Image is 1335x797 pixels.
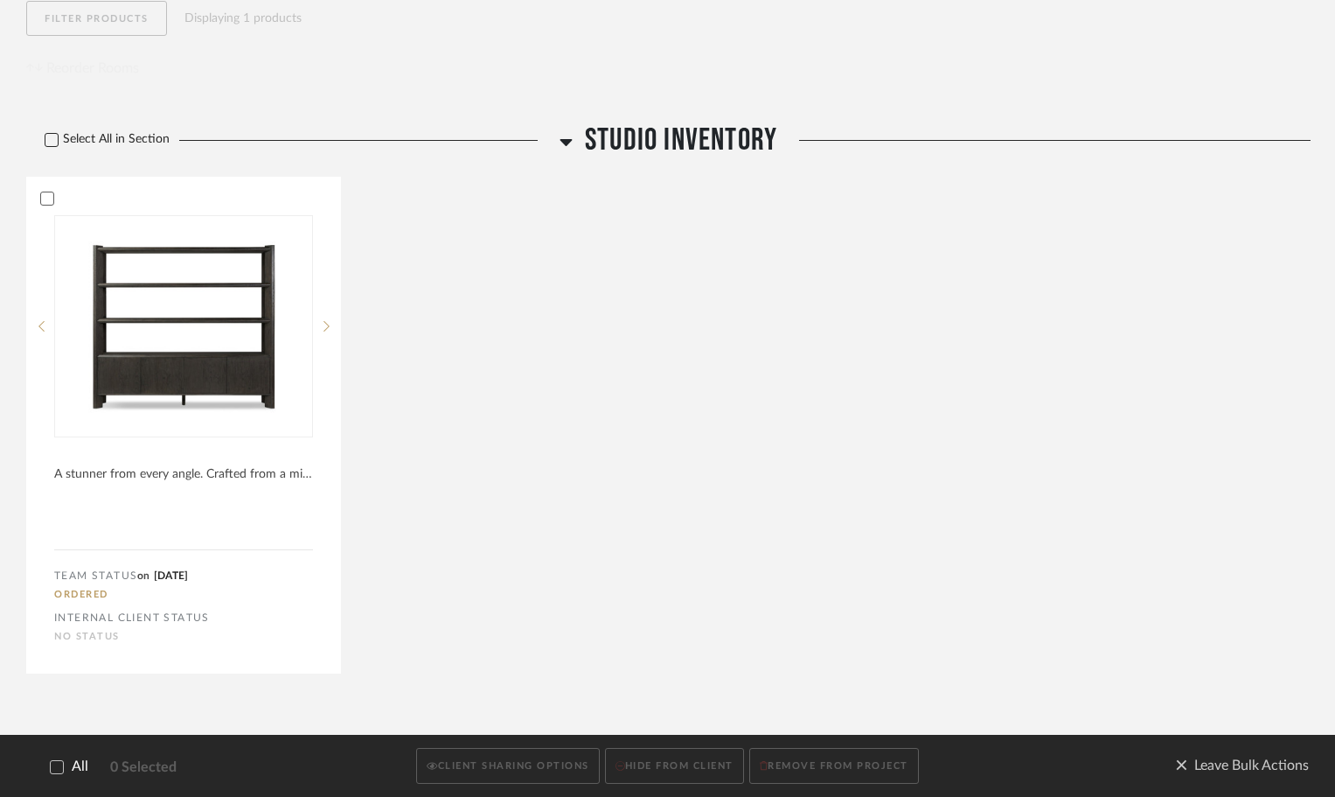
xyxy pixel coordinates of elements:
[1175,752,1309,779] span: Leave Bulk Actions
[154,570,188,581] span: [DATE]
[54,631,313,642] div: No STATUS
[26,132,175,147] label: Select All in Section
[110,757,177,778] span: 0 Selected
[137,570,149,581] span: on
[54,609,210,626] label: INTERNAL CLIENT STATUS
[585,122,777,159] span: Studio Inventory
[72,759,88,775] span: All
[749,748,919,784] button: REMOVE FROM PROJECT
[28,463,339,483] div: A stunner from every angle. Crafted from a mix of solid oak and thick oak veneer, this overscale ...
[605,748,744,784] button: HIDE FROM CLIENT
[55,216,312,437] div: 0
[54,567,188,584] label: TEAM STATUS
[54,589,313,600] div: Ordered
[416,748,599,784] button: CLIENT SHARING OPTIONS
[73,216,294,437] img: Orwin Wide Bookshelf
